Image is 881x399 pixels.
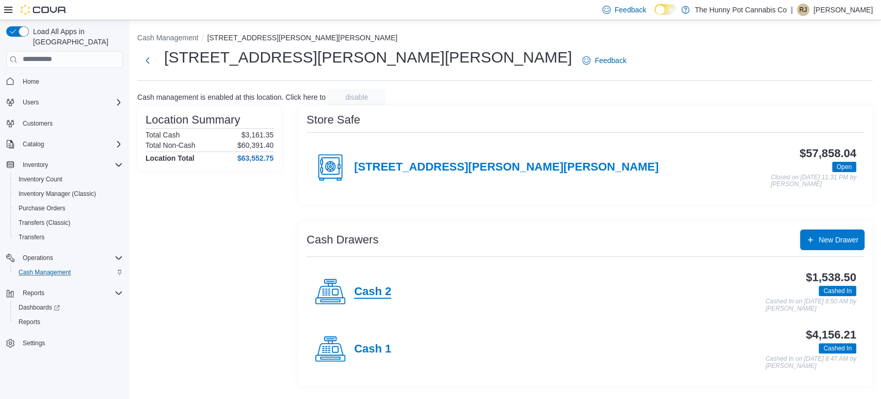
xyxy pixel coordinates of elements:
[797,4,809,16] div: Richelle Jarrett
[2,158,127,172] button: Inventory
[207,34,397,42] button: [STREET_ADDRESS][PERSON_NAME][PERSON_NAME]
[19,190,96,198] span: Inventory Manager (Classic)
[19,268,71,277] span: Cash Management
[14,316,44,328] a: Reports
[23,78,39,86] span: Home
[771,174,856,188] p: Closed on [DATE] 11:31 PM by [PERSON_NAME]
[14,202,123,214] span: Purchase Orders
[23,161,48,169] span: Inventory
[595,55,626,66] span: Feedback
[23,119,53,128] span: Customers
[819,286,856,296] span: Cashed In
[19,117,57,130] a: Customers
[23,289,44,297] span: Reports
[19,287,49,299] button: Reports
[146,154,195,162] h4: Location Total
[19,175,62,183] span: Inventory Count
[354,161,659,174] h4: [STREET_ADDRESS][PERSON_NAME][PERSON_NAME]
[837,162,852,172] span: Open
[23,254,53,262] span: Operations
[19,75,43,88] a: Home
[791,4,793,16] p: |
[2,335,127,350] button: Settings
[137,50,158,71] button: Next
[14,173,67,186] a: Inventory Count
[307,114,360,126] h3: Store Safe
[10,300,127,315] a: Dashboards
[14,217,123,229] span: Transfers (Classic)
[14,217,74,229] a: Transfers (Classic)
[806,271,856,284] h3: $1,538.50
[19,159,123,171] span: Inventory
[19,96,123,109] span: Users
[19,138,123,150] span: Catalog
[23,98,39,106] span: Users
[354,285,391,299] h4: Cash 2
[14,173,123,186] span: Inventory Count
[10,187,127,201] button: Inventory Manager (Classic)
[328,89,386,105] button: disable
[137,34,198,42] button: Cash Management
[2,74,127,89] button: Home
[146,141,196,149] h6: Total Non-Cash
[29,26,123,47] span: Load All Apps in [GEOGRAPHIC_DATA]
[19,117,123,130] span: Customers
[14,266,123,279] span: Cash Management
[19,233,44,241] span: Transfers
[823,286,852,296] span: Cashed In
[237,141,274,149] p: $60,391.40
[765,298,856,312] p: Cashed In on [DATE] 8:50 AM by [PERSON_NAME]
[242,131,274,139] p: $3,161.35
[19,204,66,212] span: Purchase Orders
[19,318,40,326] span: Reports
[146,131,180,139] h6: Total Cash
[19,138,48,150] button: Catalog
[345,92,368,102] span: disable
[578,50,630,71] a: Feedback
[19,96,43,109] button: Users
[14,301,64,314] a: Dashboards
[832,162,856,172] span: Open
[800,229,864,250] button: New Drawer
[10,230,127,244] button: Transfers
[19,252,123,264] span: Operations
[2,95,127,110] button: Users
[823,344,852,353] span: Cashed In
[695,4,787,16] p: The Hunny Pot Cannabis Co
[799,4,807,16] span: RJ
[799,147,856,160] h3: $57,858.04
[23,339,45,347] span: Settings
[137,93,326,101] p: Cash management is enabled at this location. Click here to
[21,5,67,15] img: Cova
[6,70,123,378] nav: Complex example
[765,356,856,370] p: Cashed In on [DATE] 8:47 AM by [PERSON_NAME]
[615,5,646,15] span: Feedback
[237,154,274,162] h4: $63,552.75
[19,219,70,227] span: Transfers (Classic)
[2,251,127,265] button: Operations
[14,301,123,314] span: Dashboards
[14,202,70,214] a: Purchase Orders
[23,140,44,148] span: Catalog
[307,234,378,246] h3: Cash Drawers
[654,4,676,15] input: Dark Mode
[10,265,127,280] button: Cash Management
[10,201,127,216] button: Purchase Orders
[14,231,123,243] span: Transfers
[10,216,127,230] button: Transfers (Classic)
[19,287,123,299] span: Reports
[806,329,856,341] h3: $4,156.21
[813,4,873,16] p: [PERSON_NAME]
[819,343,856,354] span: Cashed In
[819,235,858,245] span: New Drawer
[19,252,57,264] button: Operations
[146,114,240,126] h3: Location Summary
[19,303,60,312] span: Dashboards
[14,316,123,328] span: Reports
[19,159,52,171] button: Inventory
[10,172,127,187] button: Inventory Count
[354,343,391,356] h4: Cash 1
[2,116,127,131] button: Customers
[14,266,75,279] a: Cash Management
